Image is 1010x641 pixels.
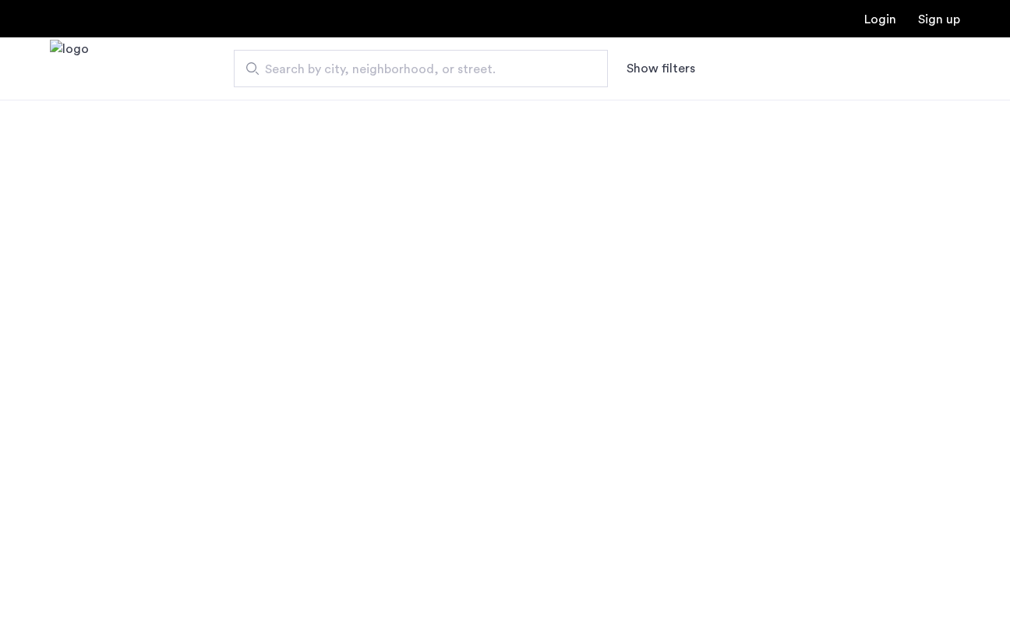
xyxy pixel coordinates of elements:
button: Show or hide filters [627,59,695,78]
a: Registration [918,13,960,26]
a: Login [864,13,896,26]
span: Search by city, neighborhood, or street. [265,60,564,79]
a: Cazamio Logo [50,40,89,98]
input: Apartment Search [234,50,608,87]
img: logo [50,40,89,98]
